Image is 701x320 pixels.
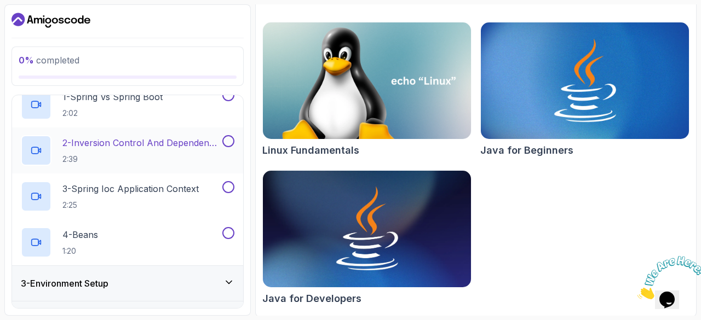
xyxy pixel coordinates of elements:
p: 1:20 [62,246,98,257]
img: Chat attention grabber [4,4,72,48]
button: 3-Environment Setup [12,266,243,301]
a: Linux Fundamentals cardLinux Fundamentals [262,22,472,158]
span: 0 % [19,55,34,66]
a: Dashboard [12,11,90,29]
h3: 3 - Environment Setup [21,277,108,290]
h2: Java for Developers [262,291,361,306]
button: 3-Spring Ioc Application Context2:25 [21,181,234,212]
img: Java for Developers card [263,171,471,287]
a: Java for Beginners cardJava for Beginners [480,22,689,158]
h2: Java for Beginners [480,143,573,158]
p: 2:39 [62,154,220,165]
p: 2:25 [62,200,199,211]
img: Java for Beginners card [481,22,689,139]
img: Linux Fundamentals card [263,22,471,139]
button: 1-Spring Vs Spring Boot2:02 [21,89,234,120]
span: completed [19,55,79,66]
h2: Linux Fundamentals [262,143,359,158]
button: 2-Inversion Control And Dependency Injection2:39 [21,135,234,166]
iframe: chat widget [633,252,701,304]
p: 2:02 [62,108,163,119]
p: 1 - Spring Vs Spring Boot [62,90,163,103]
p: 4 - Beans [62,228,98,241]
p: 2 - Inversion Control And Dependency Injection [62,136,220,149]
p: 3 - Spring Ioc Application Context [62,182,199,195]
a: Java for Developers cardJava for Developers [262,170,472,306]
button: 4-Beans1:20 [21,227,234,258]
